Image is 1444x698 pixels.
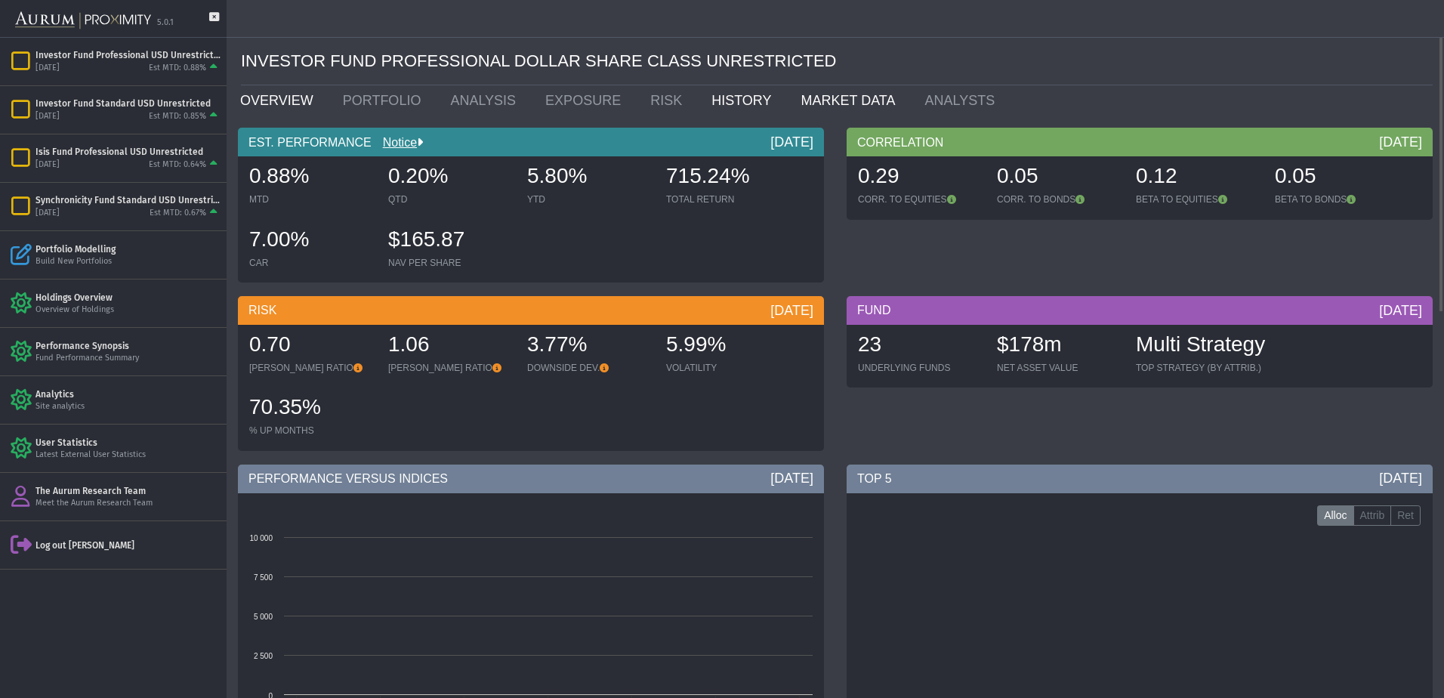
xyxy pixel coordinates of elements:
[35,539,221,551] div: Log out [PERSON_NAME]
[35,97,221,110] div: Investor Fund Standard USD Unrestricted
[157,17,174,29] div: 5.0.1
[847,128,1433,156] div: CORRELATION
[388,225,512,257] div: $165.87
[388,164,448,187] span: 0.20%
[150,208,206,219] div: Est MTD: 0.67%
[238,296,824,325] div: RISK
[35,208,60,219] div: [DATE]
[1136,330,1265,362] div: Multi Strategy
[997,362,1121,374] div: NET ASSET VALUE
[35,401,221,412] div: Site analytics
[254,573,273,582] text: 7 500
[1275,162,1399,193] div: 0.05
[35,111,60,122] div: [DATE]
[249,193,373,205] div: MTD
[249,425,373,437] div: % UP MONTHS
[388,257,512,269] div: NAV PER SHARE
[249,362,373,374] div: [PERSON_NAME] RATIO
[666,162,790,193] div: 715.24%
[639,85,700,116] a: RISK
[527,162,651,193] div: 5.80%
[149,111,206,122] div: Est MTD: 0.85%
[249,330,373,362] div: 0.70
[249,257,373,269] div: CAR
[35,437,221,449] div: User Statistics
[35,243,221,255] div: Portfolio Modelling
[847,296,1433,325] div: FUND
[1379,133,1422,151] div: [DATE]
[332,85,440,116] a: PORTFOLIO
[35,63,60,74] div: [DATE]
[238,128,824,156] div: EST. PERFORMANCE
[1136,362,1265,374] div: TOP STRATEGY (BY ATTRIB.)
[1353,505,1392,527] label: Attrib
[372,136,417,149] a: Notice
[997,162,1121,193] div: 0.05
[666,362,790,374] div: VOLATILITY
[35,194,221,206] div: Synchronicity Fund Standard USD Unrestricted
[254,613,273,621] text: 5 000
[1136,193,1260,205] div: BETA TO EQUITIES
[847,465,1433,493] div: TOP 5
[372,134,423,151] div: Notice
[149,63,206,74] div: Est MTD: 0.88%
[35,485,221,497] div: The Aurum Research Team
[254,652,273,660] text: 2 500
[997,330,1121,362] div: $178m
[666,193,790,205] div: TOTAL RETURN
[700,85,789,116] a: HISTORY
[15,4,151,37] img: Aurum-Proximity%20white.svg
[527,330,651,362] div: 3.77%
[238,465,824,493] div: PERFORMANCE VERSUS INDICES
[35,159,60,171] div: [DATE]
[790,85,914,116] a: MARKET DATA
[35,146,221,158] div: Isis Fund Professional USD Unrestricted
[249,225,373,257] div: 7.00%
[35,353,221,364] div: Fund Performance Summary
[388,362,512,374] div: [PERSON_NAME] RATIO
[527,193,651,205] div: YTD
[770,301,813,320] div: [DATE]
[1317,505,1353,527] label: Alloc
[439,85,534,116] a: ANALYSIS
[249,164,309,187] span: 0.88%
[527,362,651,374] div: DOWNSIDE DEV.
[858,362,982,374] div: UNDERLYING FUNDS
[666,330,790,362] div: 5.99%
[534,85,639,116] a: EXPOSURE
[35,498,221,509] div: Meet the Aurum Research Team
[35,388,221,400] div: Analytics
[388,193,512,205] div: QTD
[35,340,221,352] div: Performance Synopsis
[35,292,221,304] div: Holdings Overview
[997,193,1121,205] div: CORR. TO BONDS
[1379,301,1422,320] div: [DATE]
[35,49,221,61] div: Investor Fund Professional USD Unrestricted
[229,85,332,116] a: OVERVIEW
[858,193,982,205] div: CORR. TO EQUITIES
[249,393,373,425] div: 70.35%
[914,85,1014,116] a: ANALYSTS
[858,330,982,362] div: 23
[35,304,221,316] div: Overview of Holdings
[35,256,221,267] div: Build New Portfolios
[1275,193,1399,205] div: BETA TO BONDS
[388,330,512,362] div: 1.06
[770,469,813,487] div: [DATE]
[770,133,813,151] div: [DATE]
[1390,505,1421,527] label: Ret
[241,38,1433,85] div: INVESTOR FUND PROFESSIONAL DOLLAR SHARE CLASS UNRESTRICTED
[149,159,206,171] div: Est MTD: 0.64%
[1136,162,1260,193] div: 0.12
[858,164,899,187] span: 0.29
[1379,469,1422,487] div: [DATE]
[249,534,273,542] text: 10 000
[35,449,221,461] div: Latest External User Statistics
